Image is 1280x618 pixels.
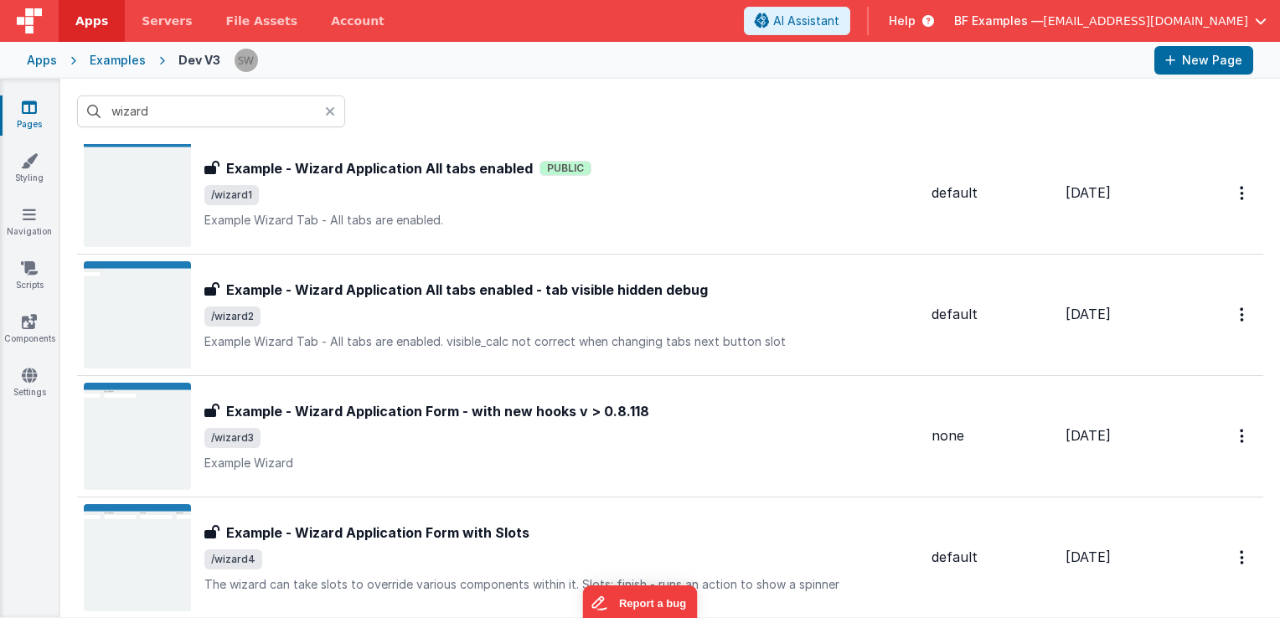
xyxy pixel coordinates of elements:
p: The wizard can take slots to override various components within it. Slots: finish - runs an actio... [204,576,918,593]
button: Options [1230,297,1257,332]
p: Example Wizard Tab - All tabs are enabled. [204,212,918,229]
span: /wizard2 [204,306,261,327]
span: [DATE] [1066,427,1111,444]
div: Examples [90,52,146,69]
span: Servers [142,13,192,29]
span: Public [539,161,591,176]
h3: Example - Wizard Application All tabs enabled - tab visible hidden debug [226,280,708,300]
span: /wizard4 [204,549,262,569]
div: Apps [27,52,57,69]
div: Dev V3 [178,52,220,69]
h3: Example - Wizard Application All tabs enabled [226,158,533,178]
button: Options [1230,540,1257,574]
button: Options [1230,176,1257,210]
span: Help [889,13,916,29]
img: d5d5e22eeaee244ecab42caaf22dbd7e [235,49,258,72]
span: [DATE] [1066,306,1111,322]
button: New Page [1154,46,1253,75]
button: BF Examples — [EMAIL_ADDRESS][DOMAIN_NAME] [954,13,1267,29]
span: Apps [75,13,108,29]
div: default [932,305,1052,324]
span: BF Examples — [954,13,1043,29]
button: AI Assistant [744,7,850,35]
h3: Example - Wizard Application Form with Slots [226,523,529,543]
input: Search pages, id's ... [77,95,345,127]
p: Example Wizard Tab - All tabs are enabled. visible_calc not correct when changing tabs next butto... [204,333,918,350]
span: AI Assistant [773,13,839,29]
button: Options [1230,419,1257,453]
div: default [932,183,1052,203]
p: Example Wizard [204,455,918,471]
span: [EMAIL_ADDRESS][DOMAIN_NAME] [1043,13,1248,29]
h3: Example - Wizard Application Form - with new hooks v > 0.8.118 [226,401,649,421]
span: [DATE] [1066,184,1111,201]
span: /wizard1 [204,185,259,205]
span: /wizard3 [204,428,261,448]
div: none [932,426,1052,445]
div: default [932,548,1052,567]
span: [DATE] [1066,548,1111,565]
span: File Assets [226,13,298,29]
